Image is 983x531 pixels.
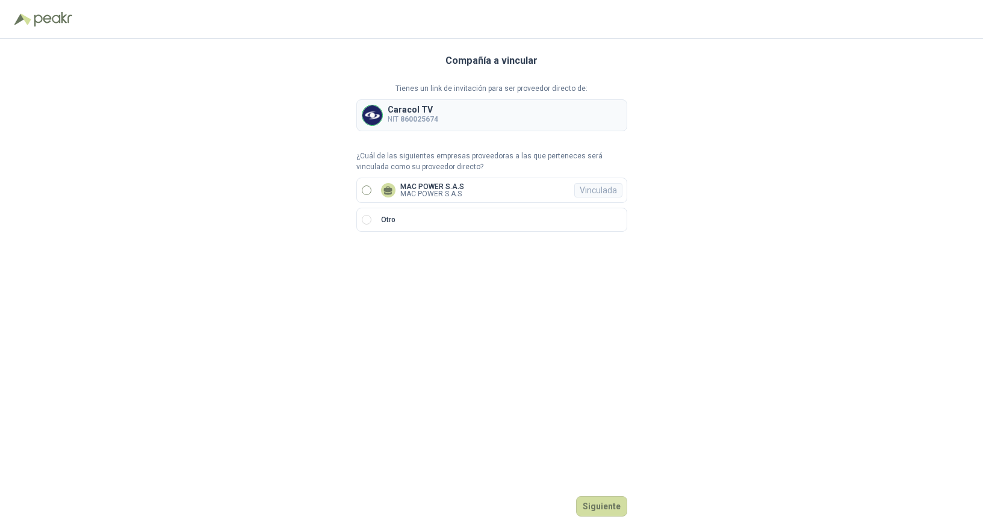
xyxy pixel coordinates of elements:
p: ¿Cuál de las siguientes empresas proveedoras a las que perteneces será vinculada como su proveedo... [356,151,627,173]
p: Tienes un link de invitación para ser proveedor directo de: [356,83,627,95]
p: MAC POWER S.A.S [400,190,464,197]
h3: Compañía a vincular [445,53,538,69]
p: NIT [388,114,438,125]
p: Otro [381,214,395,226]
p: MAC POWER S.A.S [400,183,464,190]
p: Caracol TV [388,105,438,114]
b: 860025674 [400,115,438,123]
div: Vinculada [574,183,622,197]
button: Siguiente [576,496,627,517]
img: Company Logo [362,105,382,125]
img: Logo [14,13,31,25]
img: Peakr [34,12,72,26]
